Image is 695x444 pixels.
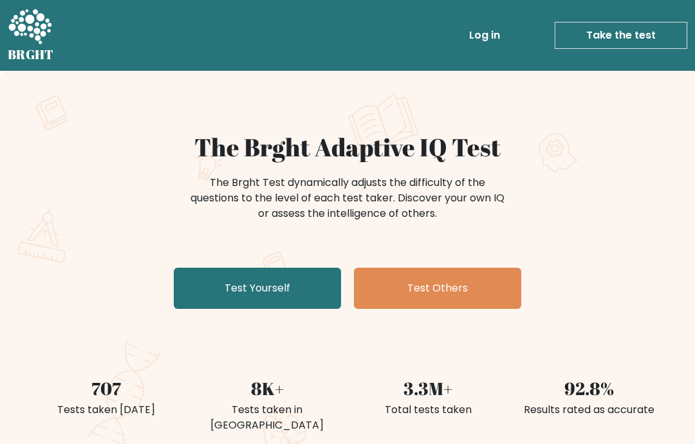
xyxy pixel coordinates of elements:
div: 3.3M+ [355,376,501,402]
div: The Brght Test dynamically adjusts the difficulty of the questions to the level of each test take... [187,175,508,221]
div: 8K+ [194,376,340,402]
div: Results rated as accurate [516,402,662,418]
div: Total tests taken [355,402,501,418]
a: Test Yourself [174,268,341,309]
a: Take the test [555,22,687,49]
a: Test Others [354,268,521,309]
div: 92.8% [516,376,662,402]
div: Tests taken in [GEOGRAPHIC_DATA] [194,402,340,433]
a: Log in [464,23,505,48]
div: 707 [33,376,179,402]
h5: BRGHT [8,47,54,62]
div: Tests taken [DATE] [33,402,179,418]
a: BRGHT [8,5,54,66]
h1: The Brght Adaptive IQ Test [33,133,662,162]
